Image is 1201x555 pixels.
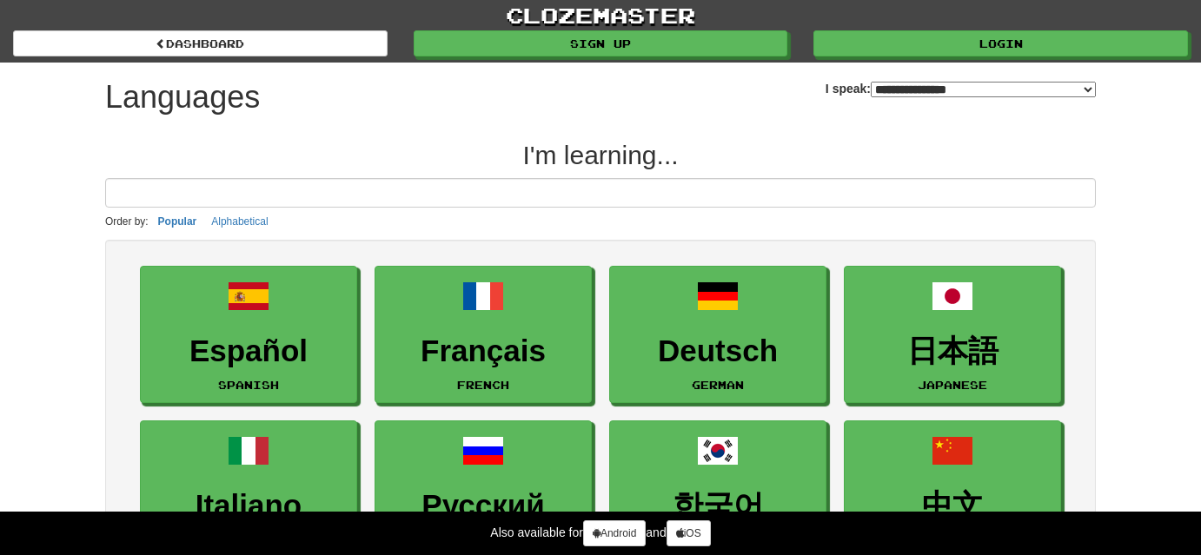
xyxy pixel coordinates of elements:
h3: Español [149,334,348,368]
h3: Русский [384,489,582,523]
h3: Italiano [149,489,348,523]
h1: Languages [105,80,260,115]
a: Android [583,520,646,546]
h3: Deutsch [619,334,817,368]
h3: Français [384,334,582,368]
a: iOS [667,520,711,546]
button: Alphabetical [206,212,273,231]
select: I speak: [871,82,1096,97]
a: FrançaisFrench [375,266,592,404]
h3: 中文 [853,489,1052,523]
small: German [692,379,744,391]
label: I speak: [826,80,1096,97]
small: Spanish [218,379,279,391]
small: Order by: [105,215,149,228]
a: dashboard [13,30,388,56]
h3: 한국어 [619,489,817,523]
small: French [457,379,509,391]
a: 日本語Japanese [844,266,1061,404]
h3: 日本語 [853,334,1052,368]
a: Login [813,30,1188,56]
a: DeutschGerman [609,266,826,404]
h2: I'm learning... [105,141,1096,169]
a: Sign up [414,30,788,56]
button: Popular [153,212,202,231]
a: EspañolSpanish [140,266,357,404]
small: Japanese [918,379,987,391]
